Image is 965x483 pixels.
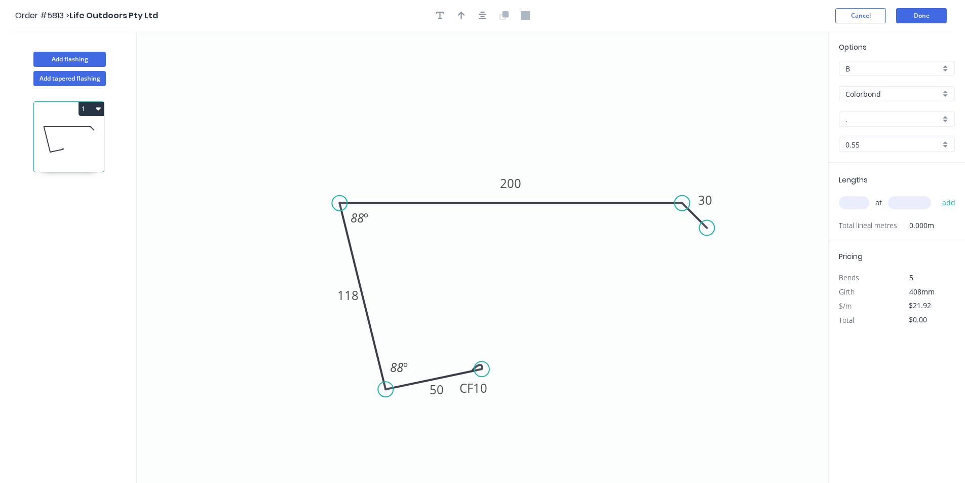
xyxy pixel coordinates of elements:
input: Colour [845,114,940,125]
span: Bends [839,273,859,282]
input: Material [845,89,940,99]
tspan: 30 [698,192,712,208]
span: Girth [839,287,855,296]
input: Thickness [845,139,940,150]
tspan: 88 [351,209,364,226]
span: Life Outdoors Pty Ltd [69,10,158,21]
span: at [875,196,882,210]
button: Done [896,8,947,23]
button: add [937,194,961,211]
button: Cancel [835,8,886,23]
span: Options [839,42,867,52]
tspan: 50 [430,381,444,398]
span: 0.000m [897,218,934,233]
tspan: º [403,359,408,376]
tspan: 200 [500,175,521,192]
input: Price level [845,63,940,74]
tspan: CF [459,380,473,396]
span: 408mm [909,287,935,296]
span: Lengths [839,175,868,185]
span: Total [839,315,854,325]
span: 5 [909,273,913,282]
button: Add flashing [33,52,106,67]
span: $/m [839,301,852,311]
span: Pricing [839,251,863,262]
span: Order #5813 > [15,10,69,21]
svg: 0 [137,31,828,483]
button: 1 [79,102,104,116]
button: Add tapered flashing [33,71,106,86]
tspan: º [364,209,368,226]
span: Total lineal metres [839,218,897,233]
tspan: 10 [473,380,487,396]
tspan: 118 [337,287,359,304]
tspan: 88 [390,359,403,376]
